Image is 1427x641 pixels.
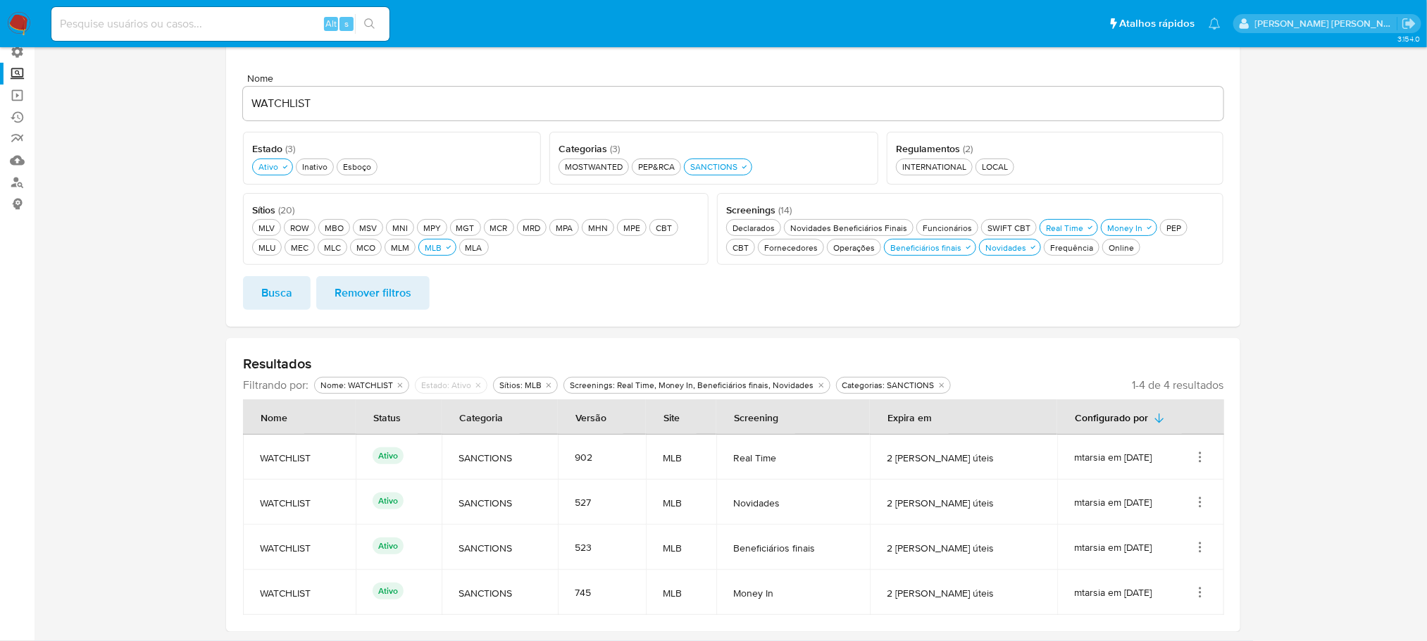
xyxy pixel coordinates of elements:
[1397,33,1420,44] span: 3.154.0
[1119,16,1195,31] span: Atalhos rápidos
[1402,16,1416,31] a: Sair
[1255,17,1397,30] p: sergina.neta@mercadolivre.com
[355,14,384,34] button: search-icon
[325,17,337,30] span: Alt
[51,15,390,33] input: Pesquise usuários ou casos...
[1209,18,1221,30] a: Notificações
[344,17,349,30] span: s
